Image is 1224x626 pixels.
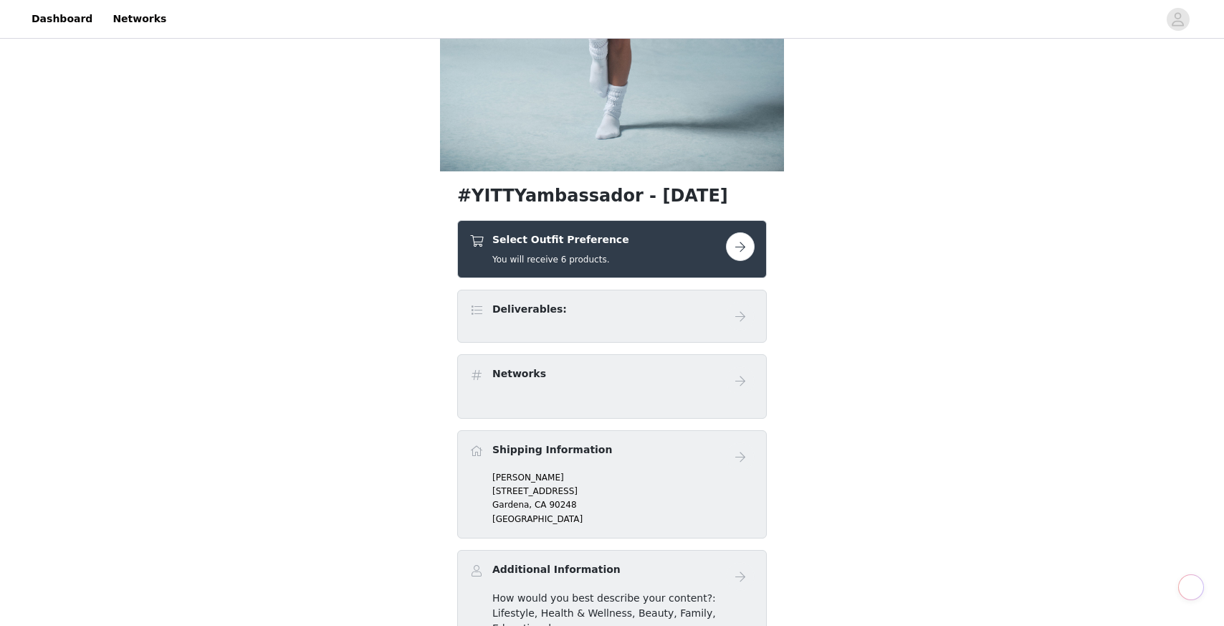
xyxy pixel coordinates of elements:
div: Networks [457,354,767,419]
h4: Additional Information [492,562,621,577]
span: CA [535,500,547,510]
h1: #YITTYambassador - [DATE] [457,183,767,209]
span: Gardena, [492,500,532,510]
p: [PERSON_NAME] [492,471,755,484]
div: Shipping Information [457,430,767,539]
h4: Select Outfit Preference [492,232,629,247]
p: [STREET_ADDRESS] [492,485,755,498]
h4: Networks [492,366,546,381]
div: Select Outfit Preference [457,220,767,278]
a: Networks [104,3,175,35]
div: Deliverables: [457,290,767,343]
h4: Shipping Information [492,442,612,457]
h5: You will receive 6 products. [492,253,629,266]
div: avatar [1171,8,1185,31]
h4: Deliverables: [492,302,567,317]
p: [GEOGRAPHIC_DATA] [492,513,755,526]
span: 90248 [549,500,576,510]
a: Dashboard [23,3,101,35]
